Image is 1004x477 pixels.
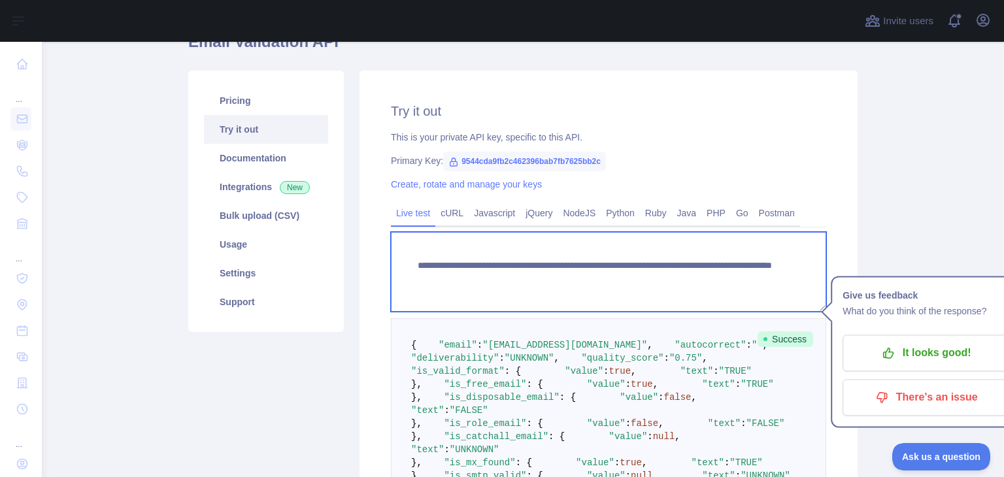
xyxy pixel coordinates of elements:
span: "is_catchall_email" [444,431,548,442]
span: true [609,366,631,376]
a: Try it out [204,115,328,144]
a: Postman [754,203,800,223]
a: Bulk upload (CSV) [204,201,328,230]
a: cURL [435,203,469,223]
a: NodeJS [558,203,601,223]
span: : { [548,431,565,442]
span: }, [411,431,422,442]
a: Python [601,203,640,223]
span: false [631,418,658,429]
span: "text" [708,418,741,429]
span: : { [526,418,543,429]
p: There's an issue [852,386,1000,408]
span: : [626,418,631,429]
span: , [702,353,707,363]
a: Create, rotate and manage your keys [391,179,542,189]
span: : [664,353,669,363]
a: jQuery [520,203,558,223]
iframe: Toggle Customer Support [892,443,991,470]
h2: Try it out [391,102,826,120]
span: "text" [680,366,713,376]
span: "is_role_email" [444,418,526,429]
span: true [620,457,642,468]
span: : { [526,379,543,389]
span: : [444,405,449,416]
a: Go [731,203,754,223]
span: "FALSE" [746,418,785,429]
span: , [631,366,636,376]
span: "UNKNOWN" [450,444,499,455]
span: : [741,418,746,429]
span: "value" [565,366,603,376]
span: "[EMAIL_ADDRESS][DOMAIN_NAME]" [482,340,647,350]
a: Settings [204,259,328,288]
span: "text" [411,405,444,416]
span: , [554,353,559,363]
span: : [614,457,620,468]
span: Invite users [883,14,933,29]
span: }, [411,457,422,468]
a: Support [204,288,328,316]
span: "deliverability" [411,353,499,363]
div: Primary Key: [391,154,826,167]
span: "text" [692,457,724,468]
div: ... [10,78,31,105]
span: : { [516,457,532,468]
a: Pricing [204,86,328,115]
span: , [653,379,658,389]
span: Success [758,331,813,347]
span: "quality_score" [581,353,663,363]
span: "FALSE" [450,405,488,416]
span: }, [411,392,422,403]
span: : [658,392,663,403]
span: "value" [609,431,648,442]
span: "TRUE" [719,366,752,376]
span: "value" [587,418,626,429]
span: "is_disposable_email" [444,392,559,403]
span: false [664,392,692,403]
button: Invite users [862,10,936,31]
div: ... [10,423,31,450]
span: : [626,379,631,389]
a: Live test [391,203,435,223]
span: "is_free_email" [444,379,526,389]
span: : [647,431,652,442]
a: Usage [204,230,328,259]
span: "value" [587,379,626,389]
span: "value" [576,457,614,468]
span: "is_valid_format" [411,366,505,376]
span: "email" [439,340,477,350]
span: "is_mx_found" [444,457,515,468]
span: "TRUE" [741,379,773,389]
a: Java [672,203,702,223]
span: : [603,366,609,376]
span: , [658,418,663,429]
span: "autocorrect" [675,340,746,350]
span: : [724,457,729,468]
span: : [499,353,504,363]
span: : { [560,392,576,403]
span: : { [505,366,521,376]
span: }, [411,379,422,389]
span: : [713,366,718,376]
a: Documentation [204,144,328,173]
span: "TRUE" [729,457,762,468]
span: , [692,392,697,403]
span: , [647,340,652,350]
span: : [477,340,482,350]
span: : [746,340,752,350]
span: true [631,379,653,389]
span: 9544cda9fb2c462396bab7fb7625bb2c [443,152,606,171]
a: Integrations New [204,173,328,201]
span: }, [411,418,422,429]
span: "UNKNOWN" [505,353,554,363]
span: "text" [411,444,444,455]
span: : [735,379,741,389]
div: ... [10,238,31,264]
div: This is your private API key, specific to this API. [391,131,826,144]
span: null [653,431,675,442]
span: "value" [620,392,658,403]
span: , [675,431,680,442]
span: New [280,181,310,194]
h1: Email Validation API [188,31,858,63]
